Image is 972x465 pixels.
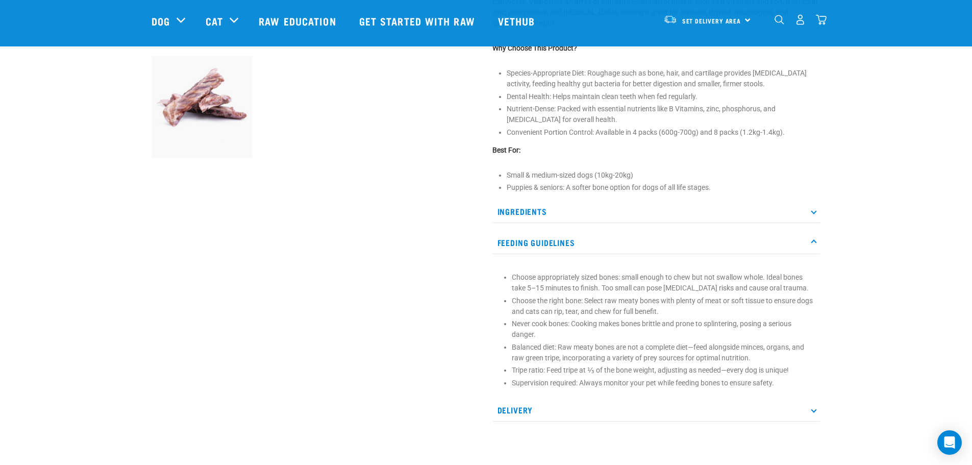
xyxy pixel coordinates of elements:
strong: Why Choose This Product? [492,44,577,52]
strong: Best For: [492,146,520,154]
p: Choose appropriately sized bones: small enough to chew but not swallow whole. Ideal bones take 5–... [512,272,816,293]
img: home-icon-1@2x.png [775,15,784,25]
a: Cat [206,13,223,29]
span: Set Delivery Area [682,19,741,22]
p: Tripe ratio: Feed tripe at ⅓ of the bone weight, adjusting as needed—every dog is unique! [512,365,816,376]
li: Nutrient-Dense: Packed with essential nutrients like B Vitamins, zinc, phosphorus, and [MEDICAL_D... [507,104,821,125]
p: Feeding Guidelines [492,231,821,254]
img: 1207 Veal Brisket 4pp 01 [152,56,253,158]
p: Delivery [492,399,821,422]
p: Choose the right bone: Select raw meaty bones with plenty of meat or soft tissue to ensure dogs a... [512,296,816,317]
p: Ingredients [492,200,821,223]
a: Get started with Raw [349,1,488,41]
p: Balanced diet: Raw meaty bones are not a complete diet—feed alongside minces, organs, and raw gre... [512,342,816,363]
li: Species-Appropriate Diet: Roughage such as bone, hair, and cartilage provides [MEDICAL_DATA] acti... [507,68,821,89]
img: user.png [795,14,806,25]
p: Supervision required: Always monitor your pet while feeding bones to ensure safety. [512,378,816,388]
img: van-moving.png [663,15,677,24]
a: Dog [152,13,170,29]
a: Vethub [488,1,548,41]
img: home-icon@2x.png [816,14,827,25]
li: Dental Health: Helps maintain clean teeth when fed regularly. [507,91,821,102]
li: Convenient Portion Control: Available in 4 packs (600g-700g) and 8 packs (1.2kg-1.4kg). [507,127,821,138]
p: Never cook bones: Cooking makes bones brittle and prone to splintering, posing a serious danger. [512,319,816,340]
a: Raw Education [248,1,348,41]
li: Small & medium-sized dogs (10kg-20kg) [507,170,821,181]
li: Puppies & seniors: A softer bone option for dogs of all life stages. [507,182,821,193]
div: Open Intercom Messenger [937,430,962,455]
